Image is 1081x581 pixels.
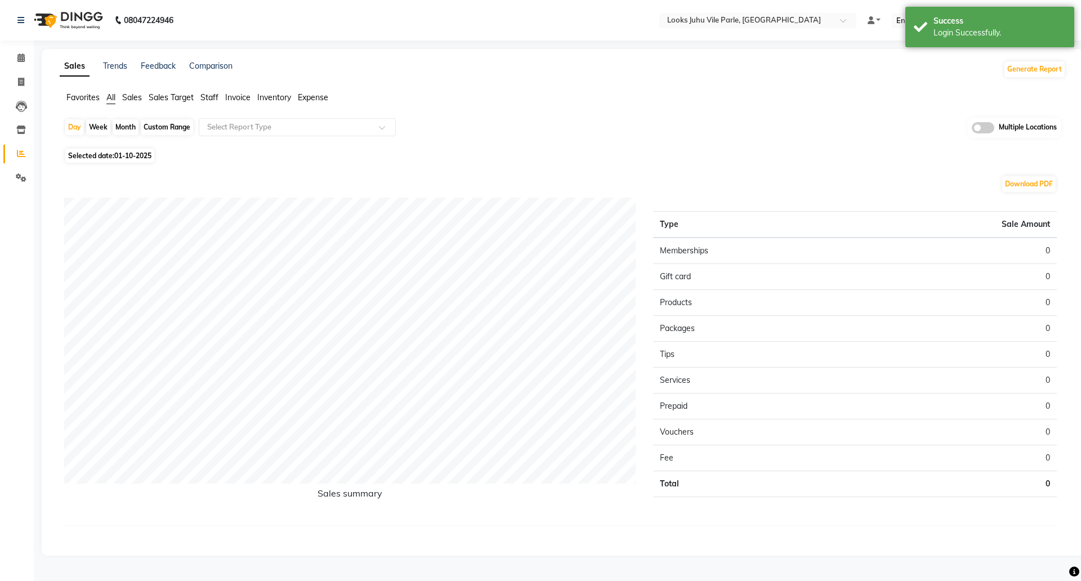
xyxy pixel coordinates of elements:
[64,488,636,503] h6: Sales summary
[855,367,1057,393] td: 0
[855,263,1057,289] td: 0
[298,92,328,102] span: Expense
[653,315,855,341] td: Packages
[855,419,1057,445] td: 0
[855,238,1057,264] td: 0
[65,149,154,163] span: Selected date:
[933,15,1066,27] div: Success
[189,61,233,71] a: Comparison
[149,92,194,102] span: Sales Target
[653,263,855,289] td: Gift card
[1004,61,1065,77] button: Generate Report
[65,119,84,135] div: Day
[653,238,855,264] td: Memberships
[933,27,1066,39] div: Login Successfully.
[855,393,1057,419] td: 0
[141,61,176,71] a: Feedback
[653,289,855,315] td: Products
[999,122,1057,133] span: Multiple Locations
[103,61,127,71] a: Trends
[106,92,115,102] span: All
[225,92,251,102] span: Invoice
[855,211,1057,238] th: Sale Amount
[200,92,218,102] span: Staff
[257,92,291,102] span: Inventory
[653,211,855,238] th: Type
[29,5,106,36] img: logo
[855,471,1057,497] td: 0
[653,471,855,497] td: Total
[855,445,1057,471] td: 0
[1002,176,1056,192] button: Download PDF
[653,367,855,393] td: Services
[653,445,855,471] td: Fee
[653,341,855,367] td: Tips
[122,92,142,102] span: Sales
[855,315,1057,341] td: 0
[60,56,90,77] a: Sales
[855,289,1057,315] td: 0
[653,393,855,419] td: Prepaid
[653,419,855,445] td: Vouchers
[113,119,139,135] div: Month
[855,341,1057,367] td: 0
[141,119,193,135] div: Custom Range
[66,92,100,102] span: Favorites
[86,119,110,135] div: Week
[114,151,151,160] span: 01-10-2025
[124,5,173,36] b: 08047224946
